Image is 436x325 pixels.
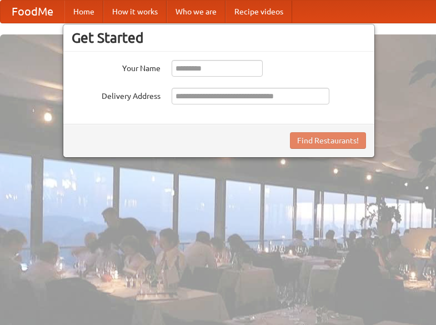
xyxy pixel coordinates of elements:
[72,88,161,102] label: Delivery Address
[290,132,366,149] button: Find Restaurants!
[225,1,292,23] a: Recipe videos
[64,1,103,23] a: Home
[72,60,161,74] label: Your Name
[1,1,64,23] a: FoodMe
[103,1,167,23] a: How it works
[167,1,225,23] a: Who we are
[72,29,366,46] h3: Get Started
